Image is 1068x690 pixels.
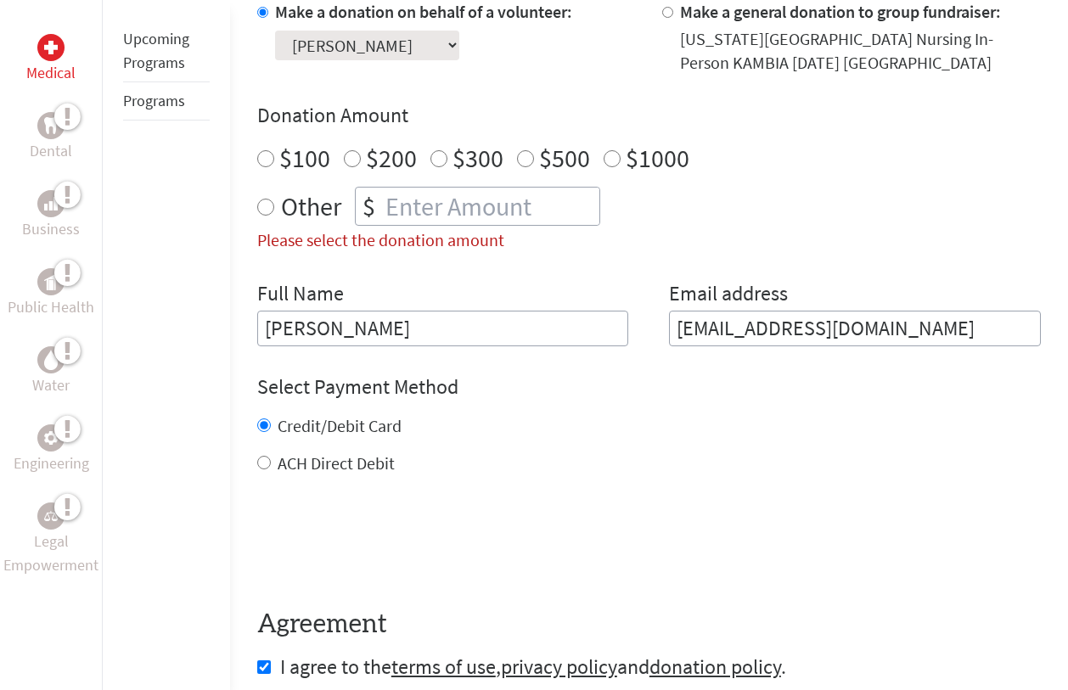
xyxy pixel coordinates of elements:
[37,346,65,373] div: Water
[26,34,76,85] a: MedicalMedical
[680,27,1041,75] div: [US_STATE][GEOGRAPHIC_DATA] Nursing In-Person KAMBIA [DATE] [GEOGRAPHIC_DATA]
[366,142,417,174] label: $200
[382,188,599,225] input: Enter Amount
[8,295,94,319] p: Public Health
[37,190,65,217] div: Business
[14,424,89,475] a: EngineeringEngineering
[37,424,65,452] div: Engineering
[37,112,65,139] div: Dental
[626,142,689,174] label: $1000
[44,511,58,521] img: Legal Empowerment
[391,654,496,680] a: terms of use
[123,82,210,121] li: Programs
[257,311,629,346] input: Enter Full Name
[669,311,1041,346] input: Your Email
[257,229,504,250] label: Please select the donation amount
[3,502,98,577] a: Legal EmpowermentLegal Empowerment
[37,34,65,61] div: Medical
[3,530,98,577] p: Legal Empowerment
[275,1,572,22] label: Make a donation on behalf of a volunteer:
[123,20,210,82] li: Upcoming Programs
[123,91,185,110] a: Programs
[680,1,1001,22] label: Make a general donation to group fundraiser:
[22,190,80,241] a: BusinessBusiness
[257,509,515,575] iframe: To enrich screen reader interactions, please activate Accessibility in Grammarly extension settings
[501,654,617,680] a: privacy policy
[280,654,786,680] span: I agree to the , and .
[30,139,72,163] p: Dental
[278,415,402,436] label: Credit/Debit Card
[123,29,189,72] a: Upcoming Programs
[44,41,58,54] img: Medical
[257,280,344,311] label: Full Name
[26,61,76,85] p: Medical
[257,373,1041,401] h4: Select Payment Method
[44,431,58,445] img: Engineering
[30,112,72,163] a: DentalDental
[8,268,94,319] a: Public HealthPublic Health
[44,117,58,133] img: Dental
[44,350,58,369] img: Water
[22,217,80,241] p: Business
[356,188,382,225] div: $
[37,502,65,530] div: Legal Empowerment
[257,609,1041,640] h4: Agreement
[44,197,58,210] img: Business
[14,452,89,475] p: Engineering
[669,280,788,311] label: Email address
[452,142,503,174] label: $300
[278,452,395,474] label: ACH Direct Debit
[44,273,58,290] img: Public Health
[649,654,781,680] a: donation policy
[539,142,590,174] label: $500
[279,142,330,174] label: $100
[32,346,70,397] a: WaterWater
[32,373,70,397] p: Water
[257,102,1041,129] h4: Donation Amount
[281,187,341,226] label: Other
[37,268,65,295] div: Public Health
